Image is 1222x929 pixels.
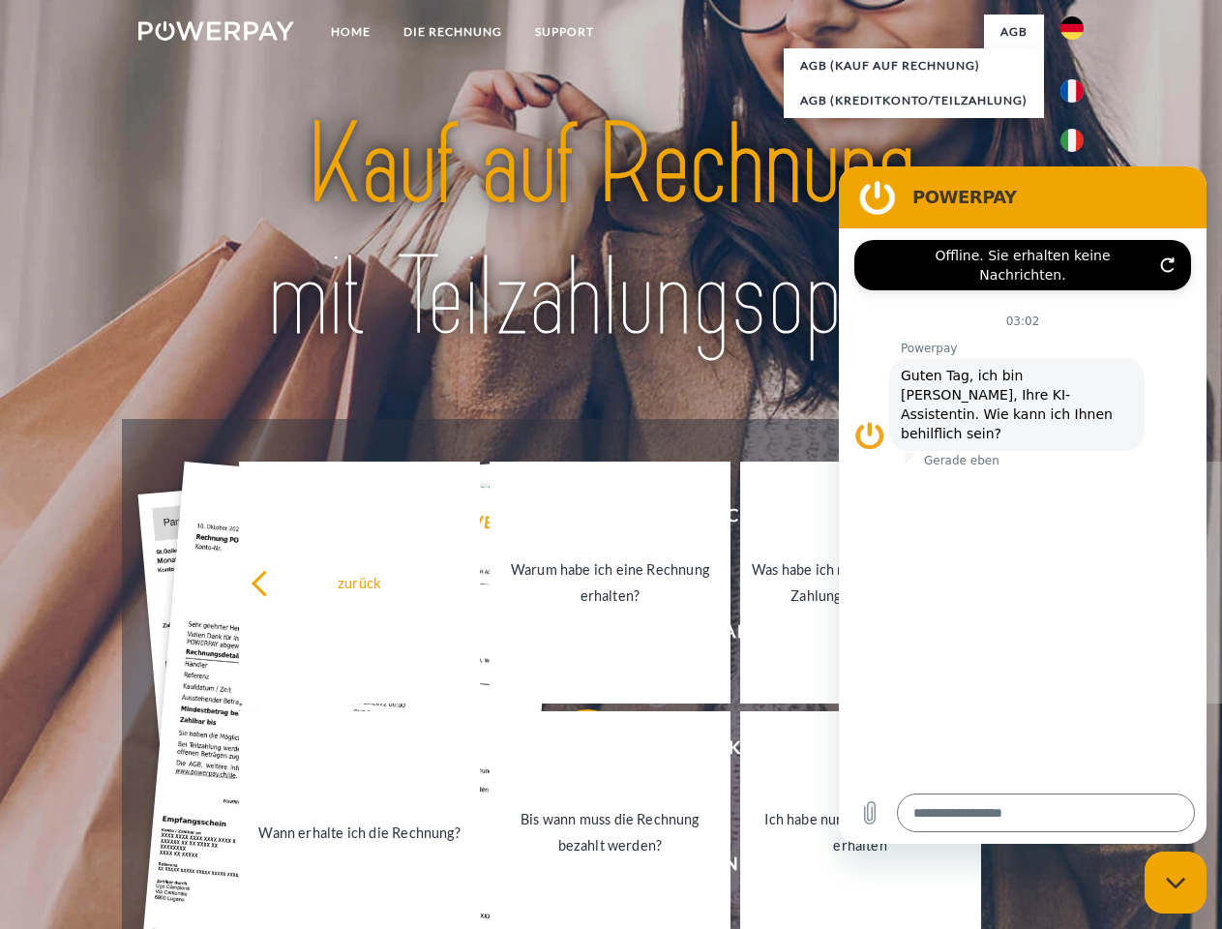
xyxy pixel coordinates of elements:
[519,15,611,49] a: SUPPORT
[784,83,1044,118] a: AGB (Kreditkonto/Teilzahlung)
[387,15,519,49] a: DIE RECHNUNG
[138,21,294,41] img: logo-powerpay-white.svg
[784,48,1044,83] a: AGB (Kauf auf Rechnung)
[251,569,468,595] div: zurück
[501,556,719,609] div: Warum habe ich eine Rechnung erhalten?
[984,15,1044,49] a: agb
[839,166,1207,844] iframe: Messaging-Fenster
[1060,16,1084,40] img: de
[752,556,969,609] div: Was habe ich noch offen, ist meine Zahlung eingegangen?
[314,15,387,49] a: Home
[501,806,719,858] div: Bis wann muss die Rechnung bezahlt werden?
[185,93,1037,371] img: title-powerpay_de.svg
[1145,852,1207,914] iframe: Schaltfläche zum Öffnen des Messaging-Fensters; Konversation läuft
[740,462,981,704] a: Was habe ich noch offen, ist meine Zahlung eingegangen?
[1060,129,1084,152] img: it
[251,819,468,845] div: Wann erhalte ich die Rechnung?
[752,806,969,858] div: Ich habe nur eine Teillieferung erhalten
[1060,79,1084,103] img: fr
